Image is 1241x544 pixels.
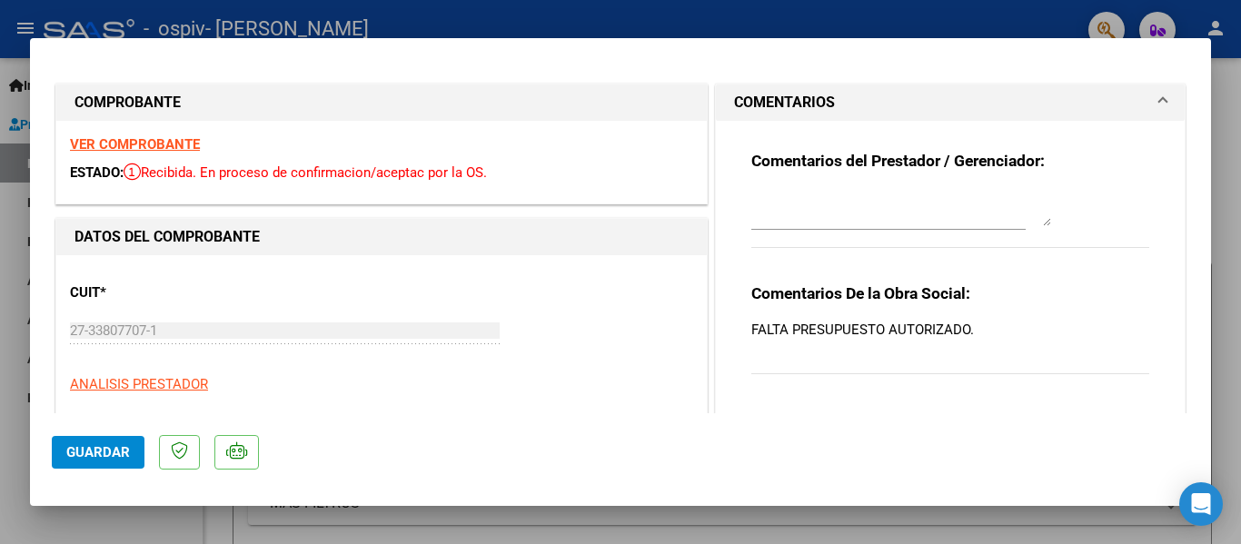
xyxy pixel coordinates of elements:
[716,121,1185,422] div: COMENTARIOS
[74,228,260,245] strong: DATOS DEL COMPROBANTE
[1179,482,1223,526] div: Open Intercom Messenger
[70,282,257,303] p: CUIT
[74,94,181,111] strong: COMPROBANTE
[70,136,200,153] a: VER COMPROBANTE
[52,436,144,469] button: Guardar
[70,164,124,181] span: ESTADO:
[751,320,1149,340] p: FALTA PRESUPUESTO AUTORIZADO.
[70,376,208,392] span: ANALISIS PRESTADOR
[734,92,835,114] h1: COMENTARIOS
[124,164,487,181] span: Recibida. En proceso de confirmacion/aceptac por la OS.
[751,284,970,302] strong: Comentarios De la Obra Social:
[66,444,130,460] span: Guardar
[716,84,1185,121] mat-expansion-panel-header: COMENTARIOS
[751,152,1045,170] strong: Comentarios del Prestador / Gerenciador:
